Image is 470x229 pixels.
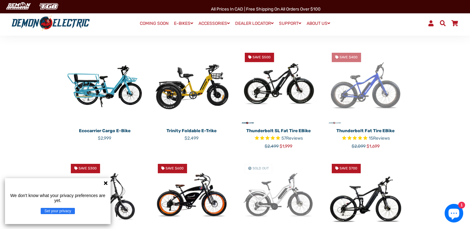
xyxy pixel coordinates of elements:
[9,15,92,31] img: Demon Electric logo
[340,166,357,170] span: Save $700
[79,166,97,170] span: Save $300
[340,55,358,59] span: Save $400
[253,166,269,170] span: Sold Out
[7,193,108,203] p: We don't know what your privacy preferences are yet.
[369,136,390,141] span: 15 reviews
[240,128,317,134] p: Thunderbolt SL Fat Tire eBike
[277,19,303,28] a: SUPPORT
[211,7,321,12] span: All Prices in CAD | Free shipping on all orders over $100
[352,144,366,149] span: $2,099
[327,48,404,125] img: Thunderbolt Fat Tire eBike - Demon Electric
[66,125,144,141] a: Ecocarrier Cargo E-Bike $2,999
[327,135,404,142] span: Rated 4.8 out of 5 stars 15 reviews
[280,144,292,149] span: $1,999
[36,1,62,11] img: TGB Canada
[304,19,332,28] a: ABOUT US
[367,144,380,149] span: $1,699
[138,19,171,28] a: COMING SOON
[253,55,271,59] span: Save $500
[166,166,184,170] span: Save $600
[240,48,317,125] img: Thunderbolt SL Fat Tire eBike - Demon Electric
[185,136,198,141] span: $2,499
[41,208,75,214] button: Set your privacy
[153,125,230,141] a: Trinity Foldable E-Trike $2,499
[98,136,111,141] span: $2,999
[240,135,317,142] span: Rated 4.9 out of 5 stars 57 reviews
[240,125,317,150] a: Thunderbolt SL Fat Tire eBike Rated 4.9 out of 5 stars 57 reviews $2,499 $1,999
[327,125,404,150] a: Thunderbolt Fat Tire eBike Rated 4.8 out of 5 stars 15 reviews $2,099 $1,699
[66,128,144,134] p: Ecocarrier Cargo E-Bike
[265,144,279,149] span: $2,499
[233,19,276,28] a: DEALER LOCATOR
[281,136,303,141] span: 57 reviews
[240,48,317,125] a: Thunderbolt SL Fat Tire eBike - Demon Electric Save $500
[66,48,144,125] img: Ecocarrier Cargo E-Bike
[286,136,303,141] span: Reviews
[153,128,230,134] p: Trinity Foldable E-Trike
[3,1,33,11] img: Demon Electric
[327,128,404,134] p: Thunderbolt Fat Tire eBike
[373,136,390,141] span: Reviews
[327,48,404,125] a: Thunderbolt Fat Tire eBike - Demon Electric Save $400
[443,204,465,224] inbox-online-store-chat: Shopify online store chat
[153,48,230,125] img: Trinity Foldable E-Trike
[196,19,232,28] a: ACCESSORIES
[172,19,195,28] a: E-BIKES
